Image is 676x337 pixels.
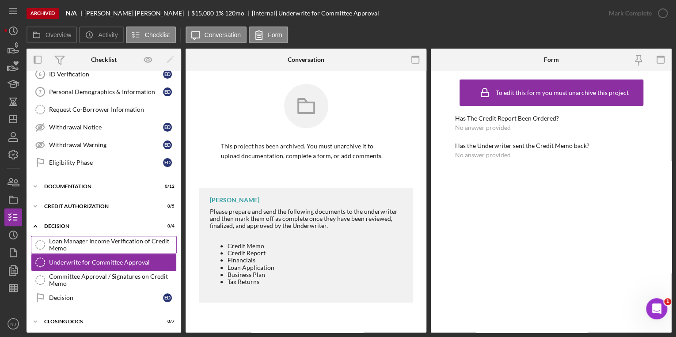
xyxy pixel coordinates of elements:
div: Committee Approval / Signatures on Credit Memo [49,273,176,287]
div: E D [163,293,172,302]
a: Withdrawal WarningED [31,136,177,154]
a: 7Personal Demographics & InformationED [31,83,177,101]
div: Has The Credit Report Been Ordered? [455,115,648,122]
div: Form [544,56,559,63]
div: Conversation [288,56,324,63]
div: E D [163,123,172,132]
div: 0 / 5 [159,204,175,209]
div: E D [163,70,172,79]
div: E D [163,87,172,96]
p: This project has been archived. You must unarchive it to upload documentation, complete a form, o... [221,141,391,161]
div: Withdrawal Notice [49,124,163,131]
div: [Internal] Underwrite for Committee Approval [252,10,379,17]
label: Overview [46,31,71,38]
button: Checklist [126,27,176,43]
a: Loan Manager Income Verification of Credit Memo [31,236,177,254]
div: No answer provided [455,124,511,131]
li: Business Plan [228,271,404,278]
div: Please prepare and send the following documents to the underwriter and then mark them off as comp... [210,208,404,236]
button: NB [4,315,22,333]
div: Checklist [91,56,117,63]
a: Eligibility PhaseED [31,154,177,171]
a: Committee Approval / Signatures on Credit Memo [31,271,177,289]
iframe: Intercom live chat [646,298,667,319]
a: 6ID VerificationED [31,65,177,83]
li: Tax Returns [228,278,404,285]
li: Credit Report [228,250,404,257]
label: Form [268,31,282,38]
a: Withdrawal NoticeED [31,118,177,136]
div: 0 / 4 [159,223,175,229]
div: [PERSON_NAME] [PERSON_NAME] [84,10,191,17]
div: CREDIT AUTHORIZATION [44,204,152,209]
button: Overview [27,27,77,43]
div: Personal Demographics & Information [49,88,163,95]
a: Request Co-Borrower Information [31,101,177,118]
label: Checklist [145,31,170,38]
tspan: 6 [39,72,42,77]
button: Conversation [186,27,247,43]
div: No answer provided [455,151,511,159]
div: To edit this form you must unarchive this project [496,89,629,96]
div: E D [163,140,172,149]
span: 1 [664,298,671,305]
button: Form [249,27,288,43]
div: Documentation [44,184,152,189]
tspan: 7 [39,89,42,95]
li: Financials [228,257,404,264]
li: Credit Memo [228,242,404,250]
text: NB [10,322,16,326]
label: Activity [98,31,118,38]
div: $15,000 [191,10,214,17]
div: E D [163,158,172,167]
div: 0 / 12 [159,184,175,189]
div: ID Verification [49,71,163,78]
b: N/A [66,10,77,17]
label: Conversation [205,31,241,38]
div: 120 mo [225,10,244,17]
div: 0 / 7 [159,319,175,324]
div: CLOSING DOCS [44,319,152,324]
div: [PERSON_NAME] [210,197,259,204]
div: Underwrite for Committee Approval [49,259,176,266]
li: Loan Application [228,264,404,271]
div: Decision [44,223,152,229]
button: Mark Complete [600,4,672,22]
div: Mark Complete [609,4,652,22]
div: 1 % [215,10,224,17]
div: Request Co-Borrower Information [49,106,176,113]
div: Decision [49,294,163,301]
div: Has the Underwriter sent the Credit Memo back? [455,142,648,149]
button: Activity [79,27,123,43]
a: DecisionED [31,289,177,307]
div: Eligibility Phase [49,159,163,166]
div: Archived [27,8,59,19]
div: Withdrawal Warning [49,141,163,148]
a: Underwrite for Committee Approval [31,254,177,271]
div: Loan Manager Income Verification of Credit Memo [49,238,176,252]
